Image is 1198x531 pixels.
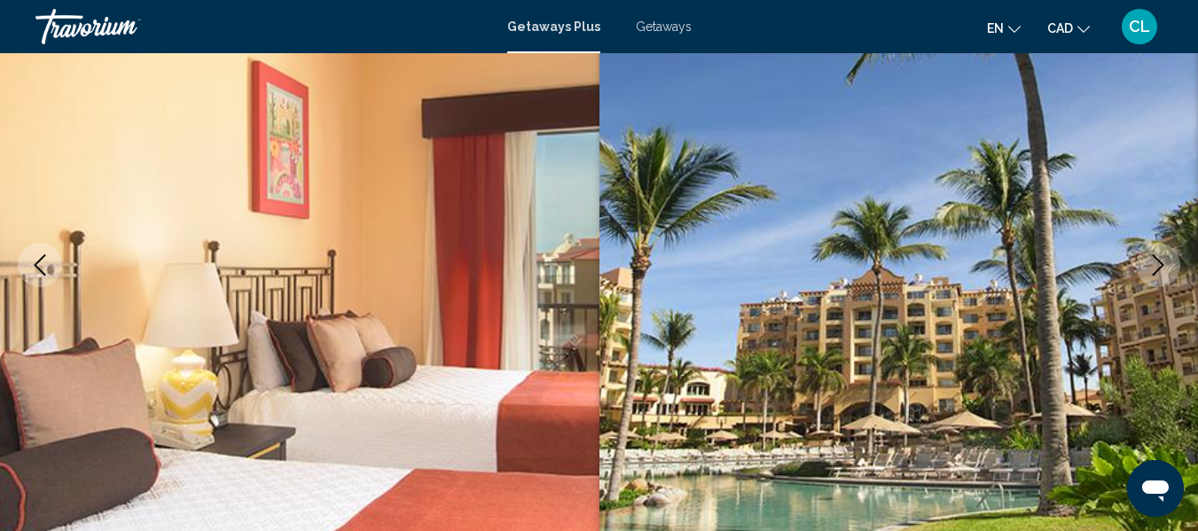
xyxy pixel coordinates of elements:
span: en [987,21,1004,35]
button: User Menu [1116,8,1163,45]
a: Travorium [35,9,489,44]
button: Change currency [1047,15,1090,41]
button: Previous image [18,243,62,287]
button: Change language [987,15,1021,41]
span: CAD [1047,21,1073,35]
a: Getaways Plus [507,20,600,34]
button: Next image [1136,243,1180,287]
iframe: Bouton de lancement de la fenêtre de messagerie [1127,460,1184,517]
span: CL [1129,18,1150,35]
a: Getaways [636,20,692,34]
